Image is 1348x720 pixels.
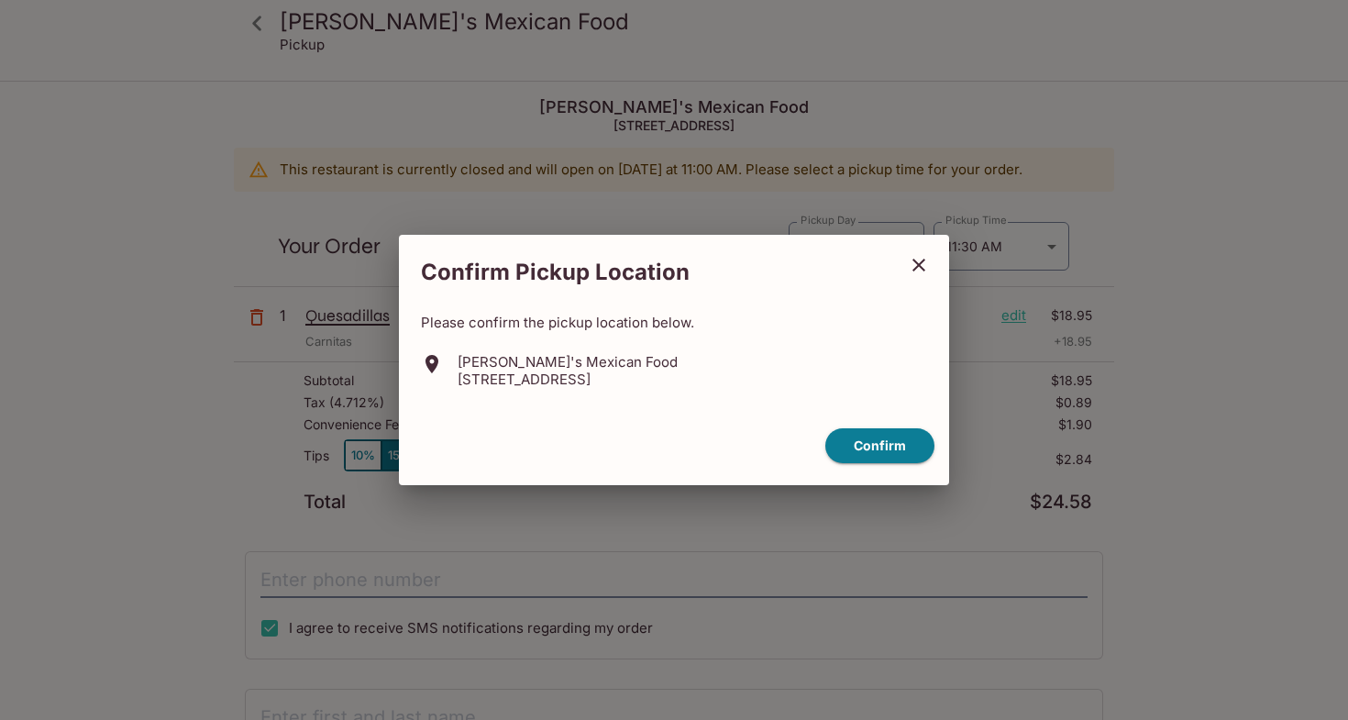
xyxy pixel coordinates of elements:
p: [PERSON_NAME]'s Mexican Food [458,353,678,371]
p: [STREET_ADDRESS] [458,371,678,388]
h2: Confirm Pickup Location [399,249,896,295]
p: Please confirm the pickup location below. [421,314,927,331]
button: close [896,242,942,288]
button: confirm [825,428,934,464]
